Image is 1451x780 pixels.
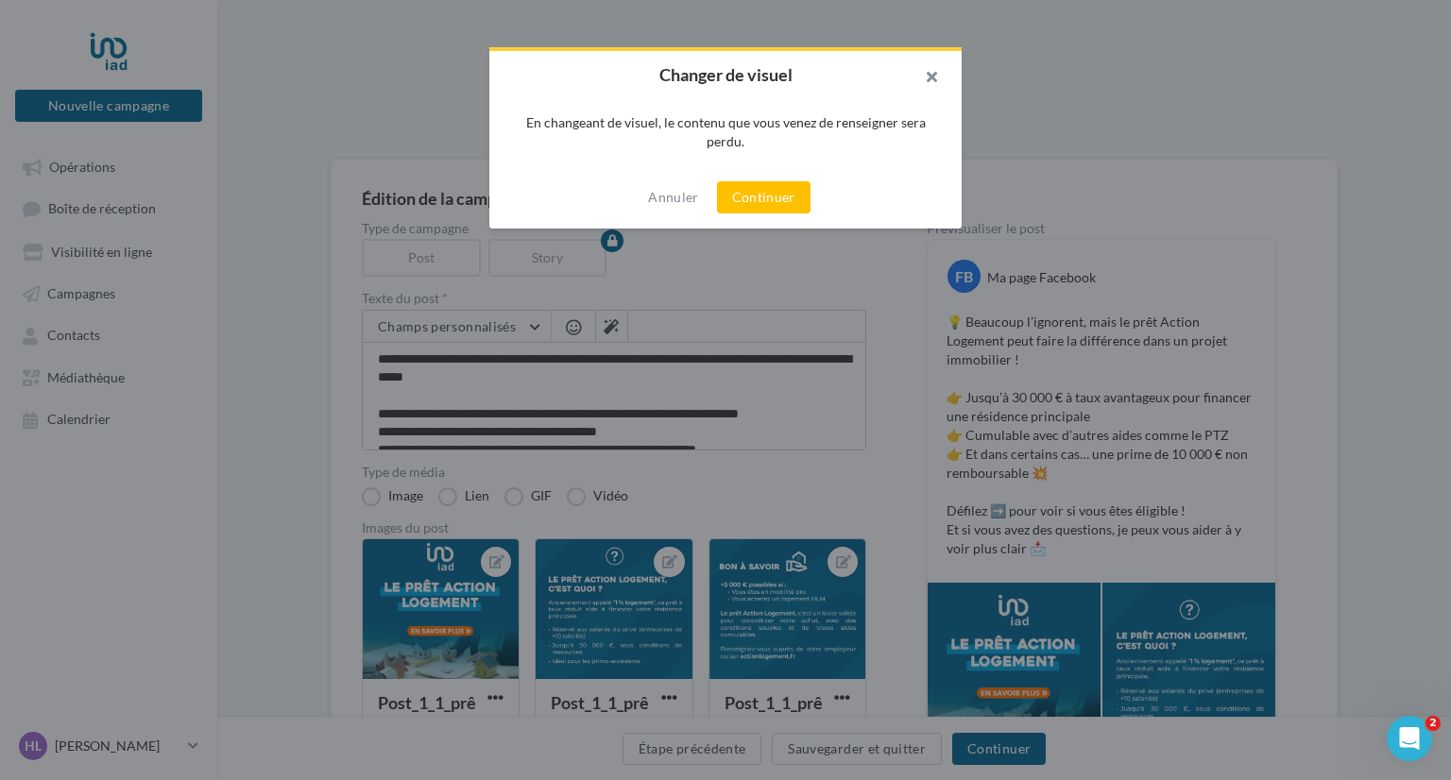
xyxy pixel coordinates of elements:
[717,181,811,213] button: Continuer
[640,186,706,209] button: Annuler
[1387,716,1432,761] iframe: Intercom live chat
[520,113,931,151] div: En changeant de visuel, le contenu que vous venez de renseigner sera perdu.
[520,66,931,83] h2: Changer de visuel
[1425,716,1441,731] span: 2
